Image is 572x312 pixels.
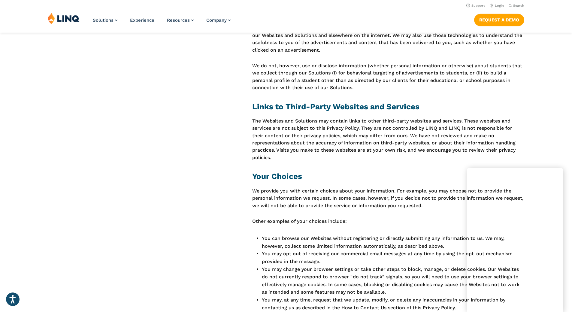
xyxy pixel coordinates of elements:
[93,13,231,32] nav: Primary Navigation
[93,17,117,23] a: Solutions
[93,17,113,23] span: Solutions
[262,250,524,265] li: You may opt out of receiving our commercial email messages at any time by using the opt-out mecha...
[252,171,524,182] h2: Your Choices
[167,17,194,23] a: Resources
[206,17,231,23] a: Company
[252,101,524,112] h2: Links to Third-Party Websites and Services
[490,4,504,8] a: Login
[48,13,80,24] img: LINQ | K‑12 Software
[466,4,485,8] a: Support
[262,265,524,296] li: You may change your browser settings or take other steps to block, manage, or delete cookies. Our...
[467,168,563,312] iframe: Chat Window
[262,235,524,250] li: You can browse our Websites without registering or directly submitting any information to us. We ...
[252,218,524,225] p: Other examples of your choices include:
[167,17,190,23] span: Resources
[252,62,524,91] p: We do not, however, use or disclose information (whether personal information or otherwise) about...
[206,17,227,23] span: Company
[474,14,524,26] a: Request a Demo
[262,296,524,311] li: You may, at any time, request that we update, modify, or delete any inaccuracies in your informat...
[130,17,154,23] a: Experience
[252,187,524,209] p: We provide you with certain choices about your information. For example, you may choose not to pr...
[474,13,524,26] nav: Button Navigation
[252,117,524,161] p: The Websites and Solutions may contain links to other third-party websites and services. These we...
[509,3,524,8] button: Open Search Bar
[513,4,524,8] span: Search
